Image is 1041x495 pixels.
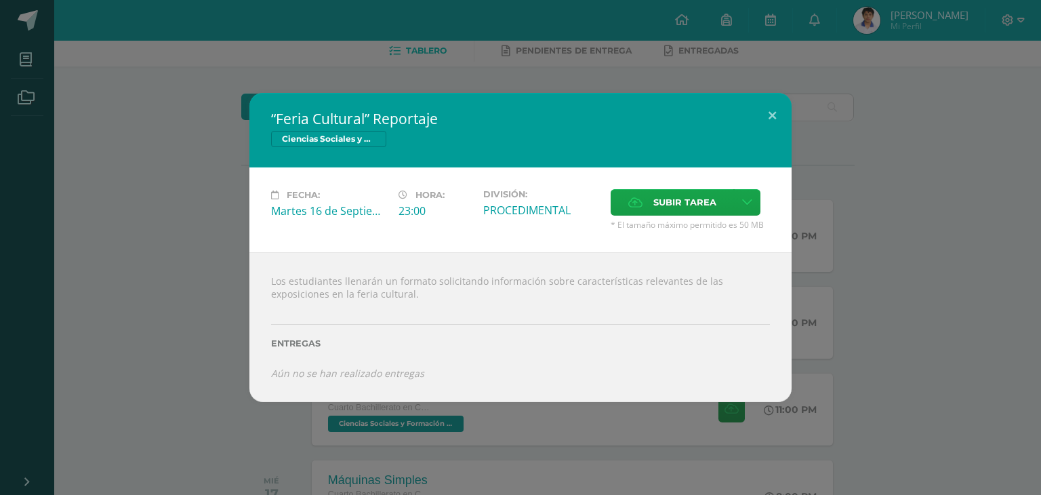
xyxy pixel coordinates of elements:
[399,203,472,218] div: 23:00
[271,131,386,147] span: Ciencias Sociales y Formación Ciudadana 4
[271,203,388,218] div: Martes 16 de Septiembre
[271,109,770,128] h2: “Feria Cultural” Reportaje
[271,367,424,380] i: Aún no se han realizado entregas
[271,338,770,349] label: Entregas
[753,93,792,139] button: Close (Esc)
[653,190,716,215] span: Subir tarea
[249,252,792,402] div: Los estudiantes llenarán un formato solicitando información sobre características relevantes de l...
[483,203,600,218] div: PROCEDIMENTAL
[415,190,445,200] span: Hora:
[287,190,320,200] span: Fecha:
[483,189,600,199] label: División:
[611,219,770,231] span: * El tamaño máximo permitido es 50 MB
